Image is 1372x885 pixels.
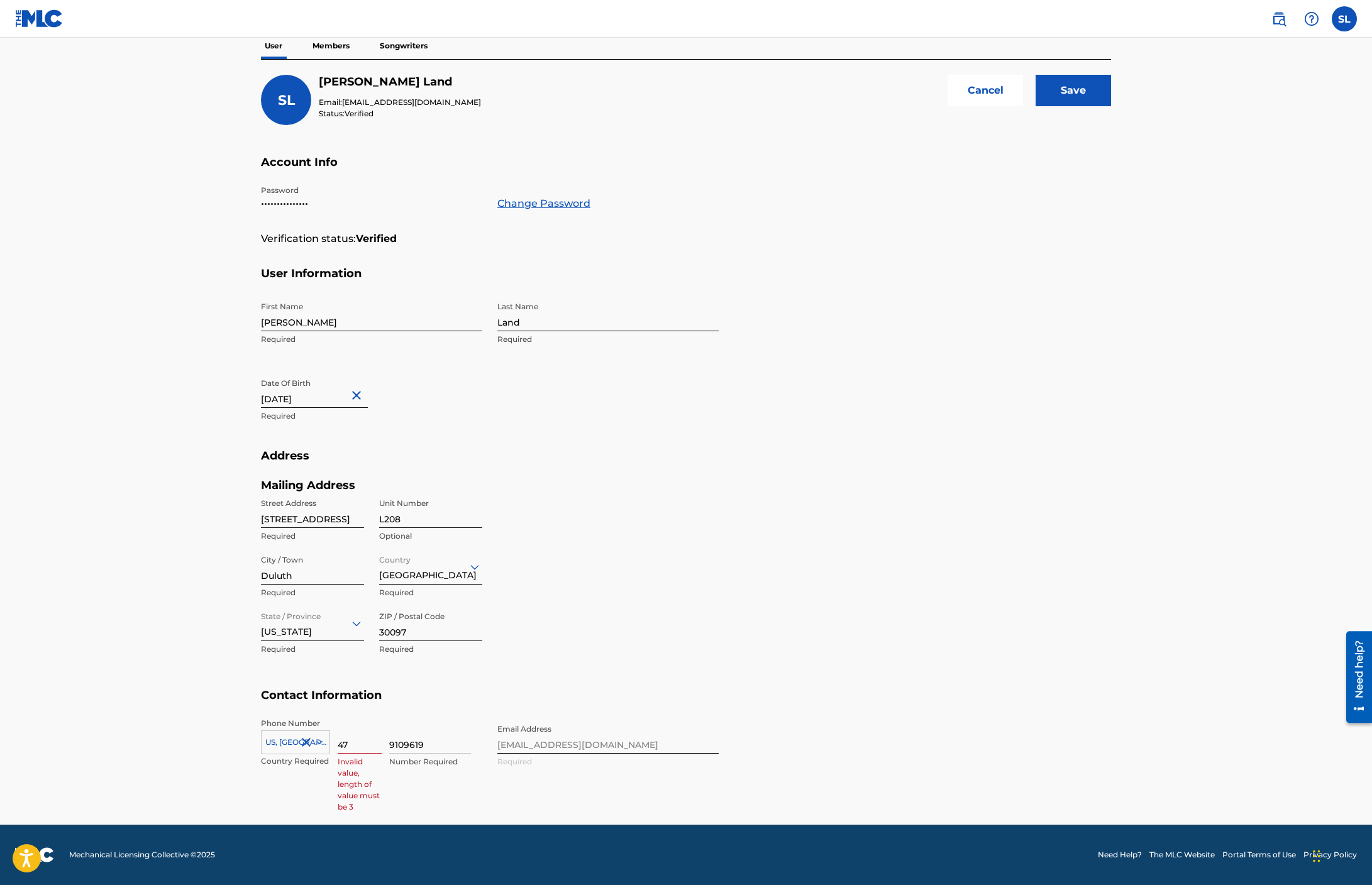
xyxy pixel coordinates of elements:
p: Status: [319,108,481,119]
p: Required [261,644,364,655]
p: Required [261,587,364,598]
a: Public Search [1266,6,1292,31]
h5: Mailing Address [261,478,482,493]
div: User Menu [1332,6,1357,31]
p: Required [497,334,719,345]
button: Cancel [948,75,1023,106]
iframe: Resource Center [1337,627,1372,728]
label: State / Province [261,603,321,622]
button: Close [349,376,368,414]
span: [EMAIL_ADDRESS][DOMAIN_NAME] [342,97,481,107]
p: Required [261,410,482,422]
div: [US_STATE] [261,608,364,639]
label: Country [379,547,411,566]
img: logo [15,847,54,862]
div: Help [1299,6,1324,31]
h5: Account Info [261,155,1111,185]
p: Number Required [389,756,471,767]
a: Need Help? [1098,849,1142,860]
p: Country Required [261,756,330,767]
p: Verification status: [261,231,356,246]
div: Drag [1313,837,1320,875]
p: Members [309,33,353,59]
a: Portal Terms of Use [1222,849,1296,860]
span: SL [278,92,295,109]
span: Mechanical Licensing Collective © 2025 [69,849,215,860]
h5: Stephen Land [319,75,481,89]
p: Email: [319,97,481,108]
img: search [1271,11,1286,26]
div: [GEOGRAPHIC_DATA] [379,551,482,582]
strong: Verified [356,231,397,246]
p: ••••••••••••••• [261,196,482,211]
p: Required [379,587,482,598]
p: Required [261,530,364,542]
img: MLC Logo [15,9,64,28]
a: Change Password [497,196,590,211]
iframe: Chat Widget [1309,825,1372,885]
img: help [1304,11,1319,26]
h5: Address [261,449,1111,478]
p: Password [261,185,482,196]
a: Privacy Policy [1303,849,1357,860]
input: Save [1036,75,1111,106]
h5: User Information [261,267,1111,296]
p: Required [261,334,482,345]
p: Optional [379,530,482,542]
p: User [261,33,286,59]
a: The MLC Website [1149,849,1215,860]
p: Invalid value, length of value must be 3 [338,756,382,813]
p: Songwriters [376,33,431,59]
span: Verified [345,109,373,118]
p: Required [379,644,482,655]
h5: Contact Information [261,688,1111,718]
